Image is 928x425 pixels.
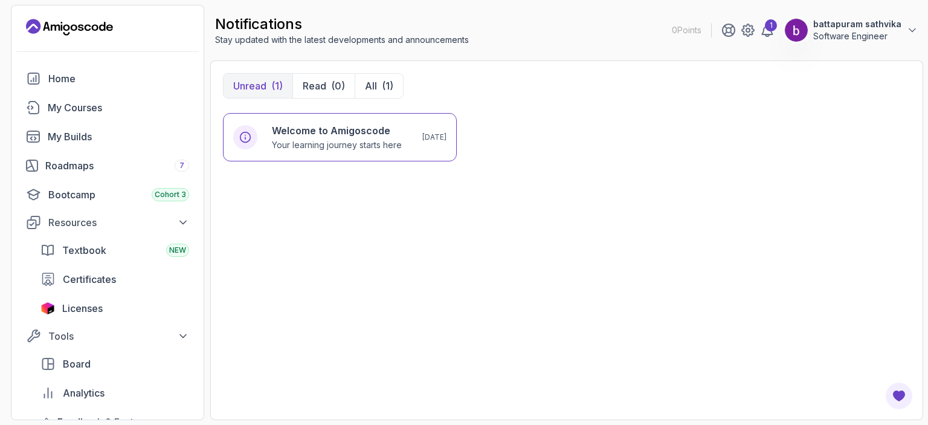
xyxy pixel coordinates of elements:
div: 1 [765,19,777,31]
button: Tools [19,325,196,347]
div: My Builds [48,129,189,144]
span: Board [63,357,91,371]
button: Resources [19,212,196,233]
div: Home [48,71,189,86]
button: Read(0) [292,74,355,98]
span: NEW [169,245,186,255]
div: (0) [331,79,345,93]
p: [DATE] [422,132,446,142]
p: Unread [233,79,266,93]
p: battapuram sathvika [813,18,901,30]
h2: notifications [215,15,469,34]
p: Your learning journey starts here [272,139,402,151]
p: Software Engineer [813,30,901,42]
a: analytics [33,381,196,405]
p: Stay updated with the latest developments and announcements [215,34,469,46]
div: Tools [48,329,189,343]
img: jetbrains icon [40,302,55,314]
img: user profile image [785,19,808,42]
span: Certificates [63,272,116,287]
span: Analytics [63,386,105,400]
a: textbook [33,238,196,262]
span: Licenses [62,301,103,316]
div: Resources [48,215,189,230]
p: 0 Points [672,24,701,36]
a: bootcamp [19,183,196,207]
a: courses [19,96,196,120]
button: user profile imagebattapuram sathvikaSoftware Engineer [784,18,918,42]
span: Cohort 3 [155,190,186,200]
p: All [365,79,377,93]
a: Landing page [26,18,113,37]
p: Read [303,79,326,93]
div: (1) [271,79,283,93]
button: Unread(1) [224,74,292,98]
button: All(1) [355,74,403,98]
span: Textbook [62,243,106,258]
h6: Welcome to Amigoscode [272,123,402,138]
span: 7 [179,161,184,170]
div: Bootcamp [48,187,189,202]
div: Roadmaps [45,158,189,173]
a: builds [19,125,196,149]
a: board [33,352,196,376]
div: (1) [382,79,393,93]
a: licenses [33,296,196,320]
button: Open Feedback Button [884,381,913,410]
a: roadmaps [19,154,196,178]
a: certificates [33,267,196,291]
a: home [19,67,196,91]
div: My Courses [48,100,189,115]
a: 1 [760,23,775,37]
